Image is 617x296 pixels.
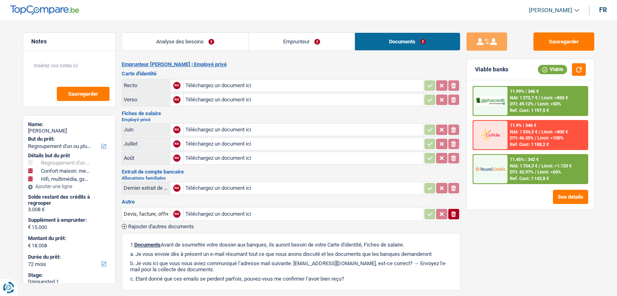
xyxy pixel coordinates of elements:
[173,210,181,218] div: NA
[537,135,563,141] span: Limit: <100%
[538,65,567,74] div: Viable
[249,33,355,50] a: Emprunteur
[28,152,110,159] div: Détails but du prêt
[510,89,539,94] div: 11.99% | 346 €
[510,157,539,162] div: 11.45% | 342 €
[553,190,588,204] button: See details
[130,260,452,272] p: b. Je vois ici que vous nous aviez communiqué l’adresse mail suivante: [EMAIL_ADDRESS][DOMAIN_NA...
[10,5,79,15] img: TopCompare Logo
[28,242,31,249] span: €
[510,176,549,181] div: Ref. Cost: 1 142,8 €
[535,135,536,141] span: /
[128,224,194,229] span: Rajouter d'autres documents
[522,4,579,17] a: [PERSON_NAME]
[542,95,568,101] span: Limit: >850 €
[130,251,452,257] p: a. Je vous envoie dès à présent un e-mail résumant tout ce que nous avons discuté et les doc...
[122,118,460,122] h2: Employé privé
[542,129,568,135] span: Limit: >800 €
[28,279,110,285] div: Drequested 1
[599,6,607,14] div: fr
[28,235,109,242] label: Montant du prêt:
[31,38,107,45] h5: Notes
[28,121,110,128] div: Name:
[28,128,110,134] div: [PERSON_NAME]
[130,276,452,282] p: c. Etant donné que ces emails se perdent parfois, pouvez-vous me confirmer l’avoir bien reçu?
[510,95,537,101] span: NAI: 1 373,7 €
[542,163,572,169] span: Limit: >1.133 €
[510,101,533,107] span: DTI: 49.12%
[122,61,460,68] h2: Emprunteur [PERSON_NAME] | Employé privé
[124,155,168,161] div: Août
[173,82,181,89] div: NA
[28,206,110,213] div: 3.008 €
[510,123,536,128] div: 11.9% | 346 €
[122,176,460,180] h2: Allocations familiales
[122,71,460,76] h3: Carte d'identité
[124,82,168,88] div: Recto
[134,242,161,248] span: Documents
[539,95,540,101] span: /
[533,32,594,51] button: Sauvegarder
[535,101,536,107] span: /
[173,96,181,103] div: NA
[510,163,537,169] span: NAI: 1 754,3 €
[475,161,505,176] img: Record Credits
[510,129,537,135] span: NAI: 1 534,5 €
[28,194,110,206] div: Solde restant des crédits à regrouper
[68,91,98,97] span: Sauvegarder
[122,224,194,229] button: Rajouter d'autres documents
[173,154,181,162] div: NA
[130,242,452,248] p: 1. Avant de soumettre votre dossier aux banques, ils auront besoin de votre Carte d'identité, Fic...
[535,169,536,175] span: /
[173,126,181,133] div: NA
[124,127,168,133] div: Juin
[28,254,109,260] label: Durée du prêt:
[28,136,109,142] label: But du prêt:
[28,272,110,279] div: Stage:
[510,169,533,175] span: DTI: 42.97%
[529,7,572,14] span: [PERSON_NAME]
[173,140,181,148] div: NA
[355,33,460,50] a: Documents
[173,184,181,192] div: NA
[122,199,460,204] h3: Autre
[537,169,561,175] span: Limit: <60%
[539,129,540,135] span: /
[124,185,168,191] div: Dernier extrait de compte pour vos allocations familiales
[475,127,505,142] img: Cofidis
[539,163,540,169] span: /
[510,142,549,147] div: Ref. Cost: 1 188,2 €
[124,97,168,103] div: Verso
[122,33,249,50] a: Analyse des besoins
[28,184,110,189] div: Ajouter une ligne
[122,111,460,116] h3: Fiches de salaire
[510,135,533,141] span: DTI: 46.35%
[475,66,508,73] div: Viable banks
[122,169,460,174] h3: Extrait de compte bancaire
[28,217,109,223] label: Supplément à emprunter:
[537,101,561,107] span: Limit: <50%
[28,224,31,230] span: €
[510,108,549,113] div: Ref. Cost: 1 197,5 €
[475,97,505,106] img: AlphaCredit
[57,87,110,101] button: Sauvegarder
[124,141,168,147] div: Juillet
